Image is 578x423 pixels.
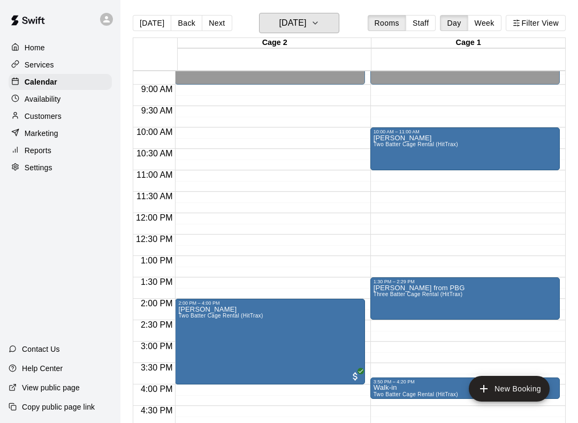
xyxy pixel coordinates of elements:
[9,57,112,73] a: Services
[25,42,45,53] p: Home
[25,128,58,139] p: Marketing
[133,235,175,244] span: 12:30 PM
[139,106,176,115] span: 9:30 AM
[138,406,176,415] span: 4:30 PM
[202,15,232,31] button: Next
[134,192,176,201] span: 11:30 AM
[138,299,176,308] span: 2:00 PM
[9,40,112,56] a: Home
[374,379,557,384] div: 3:50 PM – 4:20 PM
[259,13,339,33] button: [DATE]
[138,256,176,265] span: 1:00 PM
[25,111,62,122] p: Customers
[506,15,566,31] button: Filter View
[374,279,557,284] div: 1:30 PM – 2:29 PM
[374,391,458,397] span: Two Batter Cage Rental (HitTrax)
[374,141,458,147] span: Two Batter Cage Rental (HitTrax)
[406,15,436,31] button: Staff
[139,85,176,94] span: 9:00 AM
[178,313,263,319] span: Two Batter Cage Rental (HitTrax)
[138,384,176,394] span: 4:00 PM
[25,59,54,70] p: Services
[22,363,63,374] p: Help Center
[370,127,560,170] div: 10:00 AM – 11:00 AM: Danielle Roberts
[25,77,57,87] p: Calendar
[371,38,565,48] div: Cage 1
[178,38,371,48] div: Cage 2
[134,127,176,137] span: 10:00 AM
[22,344,60,354] p: Contact Us
[138,277,176,286] span: 1:30 PM
[134,170,176,179] span: 11:00 AM
[133,15,171,31] button: [DATE]
[22,402,95,412] p: Copy public page link
[9,125,112,141] a: Marketing
[175,299,364,384] div: 2:00 PM – 4:00 PM: Brayden Essenwine
[440,15,468,31] button: Day
[279,16,306,31] h6: [DATE]
[25,162,52,173] p: Settings
[9,160,112,176] a: Settings
[25,145,51,156] p: Reports
[468,15,501,31] button: Week
[25,94,61,104] p: Availability
[350,371,361,382] span: All customers have paid
[370,377,560,399] div: 3:50 PM – 4:20 PM: Walk-in
[368,15,406,31] button: Rooms
[171,15,202,31] button: Back
[133,213,175,222] span: 12:00 PM
[469,376,550,402] button: add
[9,91,112,107] a: Availability
[9,142,112,158] a: Reports
[134,149,176,158] span: 10:30 AM
[178,300,361,306] div: 2:00 PM – 4:00 PM
[22,382,80,393] p: View public page
[370,277,560,320] div: 1:30 PM – 2:29 PM: Matt from PBG
[9,108,112,124] a: Customers
[374,291,463,297] span: Three Batter Cage Rental (HitTrax)
[138,342,176,351] span: 3:00 PM
[138,320,176,329] span: 2:30 PM
[9,74,112,90] a: Calendar
[138,363,176,372] span: 3:30 PM
[374,129,557,134] div: 10:00 AM – 11:00 AM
